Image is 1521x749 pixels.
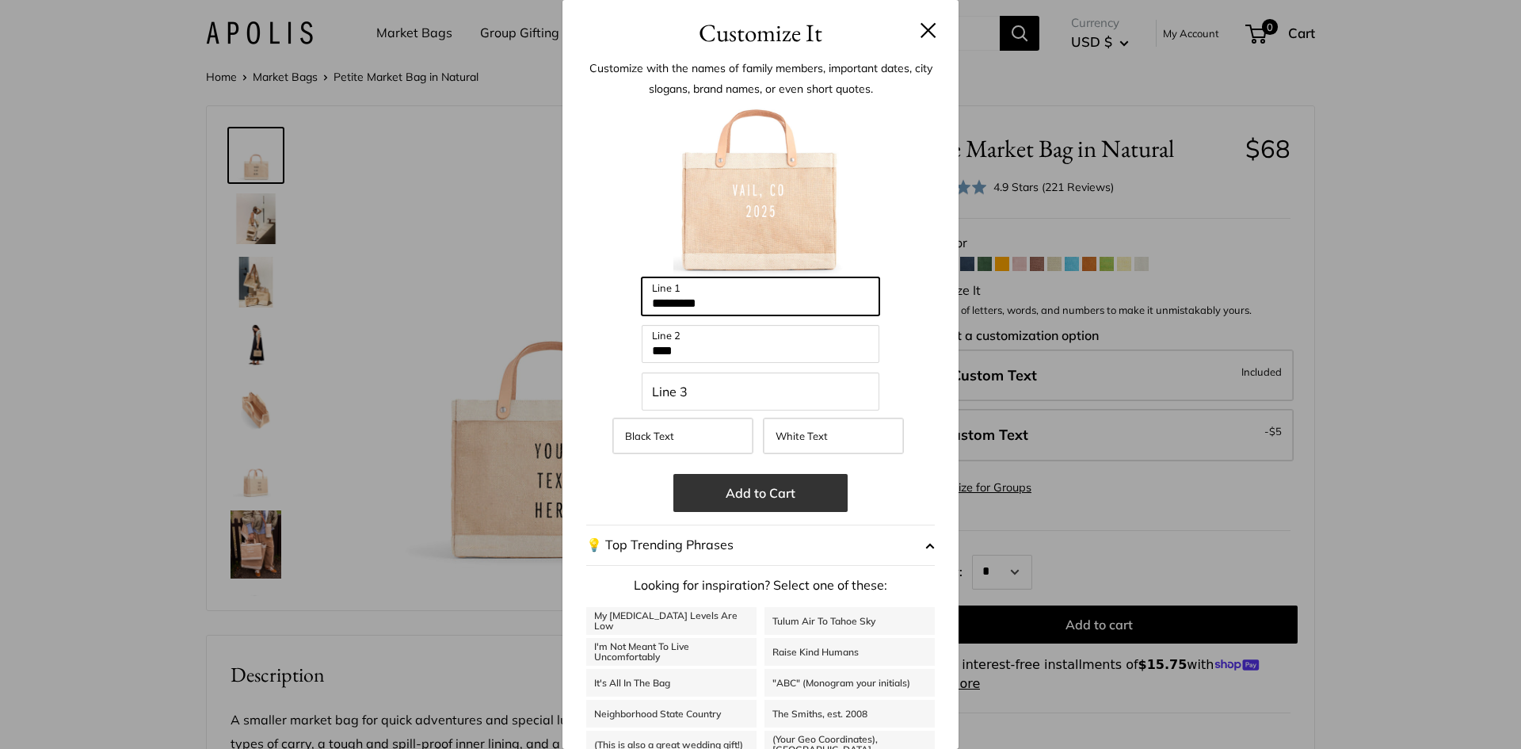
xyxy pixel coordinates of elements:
iframe: Sign Up via Text for Offers [13,689,170,736]
a: Neighborhood State Country [586,700,757,728]
p: Customize with the names of family members, important dates, city slogans, brand names, or even s... [586,58,935,99]
a: Raise Kind Humans [764,638,935,666]
a: It's All In The Bag [586,669,757,697]
h3: Customize It [586,14,935,52]
button: Add to Cart [673,474,848,512]
button: 💡 Top Trending Phrases [586,525,935,566]
a: "ABC" (Monogram your initials) [764,669,935,697]
a: I'm Not Meant To Live Uncomfortably [586,638,757,666]
label: White Text [763,418,904,454]
p: Looking for inspiration? Select one of these: [586,574,935,598]
img: customizer-prod [673,103,848,277]
span: White Text [776,430,828,442]
span: Black Text [625,430,674,442]
a: The Smiths, est. 2008 [764,700,935,728]
a: Tulum Air To Tahoe Sky [764,607,935,635]
label: Black Text [612,418,753,454]
a: My [MEDICAL_DATA] Levels Are Low [586,607,757,635]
